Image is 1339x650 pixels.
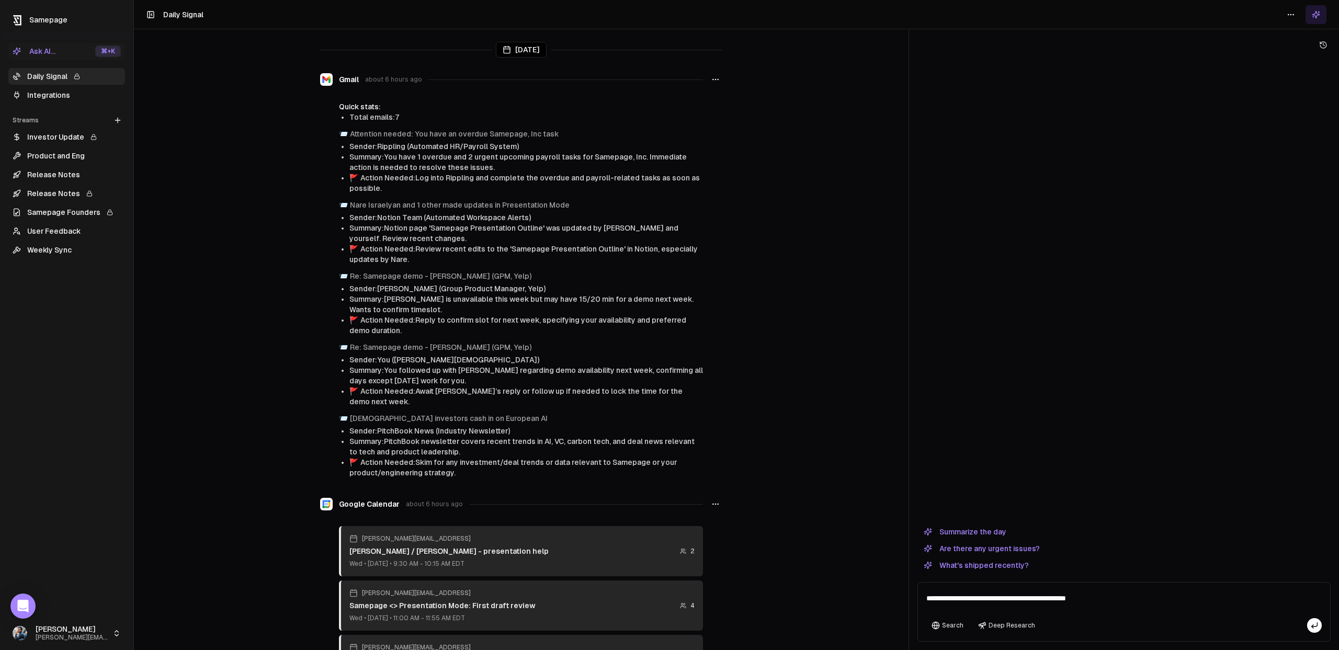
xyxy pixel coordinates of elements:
button: Are there any urgent issues? [917,542,1046,555]
a: Re: Samepage demo - [PERSON_NAME] (GPM, Yelp) [350,343,531,351]
span: Gmail [339,74,359,85]
a: Weekly Sync [8,242,125,258]
div: [PERSON_NAME] / [PERSON_NAME] - presentation help [349,546,549,556]
div: Open Intercom Messenger [10,594,36,619]
img: Google Calendar [320,498,333,510]
li: Action Needed: Reply to confirm slot for next week, specifying your availability and preferred de... [349,315,703,336]
li: Summary: You have 1 overdue and 2 urgent upcoming payroll tasks for Samepage, Inc. Immediate acti... [349,152,703,173]
li: Action Needed: Log into Rippling and complete the overdue and payroll-related tasks as soon as po... [349,173,703,193]
a: Samepage Founders [8,204,125,221]
span: about 6 hours ago [406,500,463,508]
span: flag [349,458,358,466]
div: ⌘ +K [95,45,121,57]
button: Summarize the day [917,526,1013,538]
span: flag [349,387,358,395]
div: Samepage <> Presentation Mode: First draft review [349,600,535,611]
li: Action Needed: Await [PERSON_NAME]’s reply or follow up if needed to lock the time for the demo n... [349,386,703,407]
li: Sender: [PERSON_NAME] (Group Product Manager, Yelp) [349,283,703,294]
li: Summary: You followed up with [PERSON_NAME] regarding demo availability next week, confirming all... [349,365,703,386]
li: Action Needed: Review recent edits to the 'Samepage Presentation Outline' in Notion, especially u... [349,244,703,265]
span: envelope [339,201,348,209]
li: Sender: Notion Team (Automated Workspace Alerts) [349,212,703,223]
a: Attention needed: You have an overdue Samepage, Inc task [350,130,559,138]
a: Daily Signal [8,68,125,85]
li: Sender: Rippling (Automated HR/Payroll System) [349,141,703,152]
li: Sender: You ([PERSON_NAME][DEMOGRAPHIC_DATA]) [349,355,703,365]
a: Re: Samepage demo - [PERSON_NAME] (GPM, Yelp) [350,272,531,280]
div: Wed • [DATE] • 9:30 AM - 10:15 AM EDT [349,560,549,568]
span: flag [349,316,358,324]
span: [PERSON_NAME][EMAIL_ADDRESS] [362,534,471,543]
li: Summary: Notion page 'Samepage Presentation Outline' was updated by [PERSON_NAME] and yourself. R... [349,223,703,244]
span: envelope [339,414,348,423]
span: envelope [339,130,348,138]
a: Release Notes [8,166,125,183]
div: Quick stats: [339,101,703,112]
div: [DATE] [496,42,547,58]
a: User Feedback [8,223,125,240]
button: Search [926,618,969,633]
a: Integrations [8,87,125,104]
button: Ask AI...⌘+K [8,43,125,60]
a: Product and Eng [8,147,125,164]
a: Investor Update [8,129,125,145]
span: Google Calendar [339,499,400,509]
button: Deep Research [973,618,1040,633]
a: Release Notes [8,185,125,202]
img: Gmail [320,73,333,86]
span: 4 [690,601,695,610]
span: flag [349,245,358,253]
li: Total emails: 7 [349,112,703,122]
div: Wed • [DATE] • 11:00 AM - 11:55 AM EDT [349,614,535,622]
span: Samepage [29,16,67,24]
span: [PERSON_NAME][EMAIL_ADDRESS] [362,589,471,597]
span: envelope [339,272,348,280]
span: 2 [690,547,695,555]
div: Ask AI... [13,46,55,56]
span: envelope [339,343,348,351]
span: about 6 hours ago [365,75,422,84]
li: Summary: [PERSON_NAME] is unavailable this week but may have 15/20 min for a demo next week. Want... [349,294,703,315]
button: What's shipped recently? [917,559,1035,572]
span: flag [349,174,358,182]
span: [PERSON_NAME] [36,625,108,634]
span: [PERSON_NAME][EMAIL_ADDRESS] [36,634,108,642]
li: Action Needed: Skim for any investment/deal trends or data relevant to Samepage or your product/e... [349,457,703,478]
a: [DEMOGRAPHIC_DATA] investors cash in on European AI [350,414,548,423]
button: [PERSON_NAME][PERSON_NAME][EMAIL_ADDRESS] [8,621,125,646]
h1: Daily Signal [163,9,203,20]
img: 1695405595226.jpeg [13,626,27,641]
div: Streams [8,112,125,129]
a: Nare Israelyan and 1 other made updates in Presentation Mode [350,201,570,209]
li: Summary: PitchBook newsletter covers recent trends in AI, VC, carbon tech, and deal news relevant... [349,436,703,457]
li: Sender: PitchBook News (Industry Newsletter) [349,426,703,436]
